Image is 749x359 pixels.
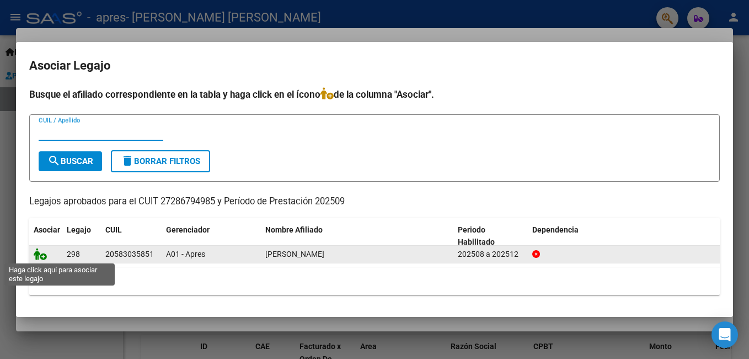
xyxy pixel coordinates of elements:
datatable-header-cell: Gerenciador [162,218,261,255]
button: Borrar Filtros [111,150,210,172]
div: 1 registros [29,267,720,295]
button: Buscar [39,151,102,171]
span: Nombre Afiliado [265,225,323,234]
span: CUIL [105,225,122,234]
datatable-header-cell: Periodo Habilitado [453,218,528,255]
span: Buscar [47,156,93,166]
span: Asociar [34,225,60,234]
span: Borrar Filtros [121,156,200,166]
span: Legajo [67,225,91,234]
span: Periodo Habilitado [458,225,495,247]
h2: Asociar Legajo [29,55,720,76]
span: Dependencia [532,225,579,234]
mat-icon: delete [121,154,134,167]
div: 20583035851 [105,248,154,261]
datatable-header-cell: Nombre Afiliado [261,218,453,255]
span: A01 - Apres [166,250,205,258]
span: Gerenciador [166,225,210,234]
datatable-header-cell: Asociar [29,218,62,255]
span: 298 [67,250,80,258]
h4: Busque el afiliado correspondiente en la tabla y haga click en el ícono de la columna "Asociar". [29,87,720,102]
div: 202508 a 202512 [458,248,523,261]
div: Open Intercom Messenger [711,321,738,348]
mat-icon: search [47,154,61,167]
datatable-header-cell: Legajo [62,218,101,255]
p: Legajos aprobados para el CUIT 27286794985 y Período de Prestación 202509 [29,195,720,209]
datatable-header-cell: CUIL [101,218,162,255]
span: BANEGAS LEON YAMIR [265,250,324,258]
datatable-header-cell: Dependencia [528,218,720,255]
